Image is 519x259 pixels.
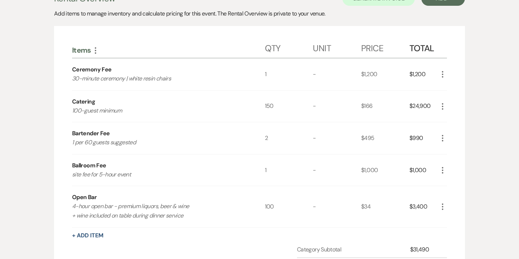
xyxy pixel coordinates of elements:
div: 2 [265,122,313,154]
div: $24,900 [409,91,438,122]
div: Bartender Fee [72,129,110,138]
div: - [313,122,361,154]
div: $495 [361,122,409,154]
div: $31,490 [410,245,438,254]
div: $1,200 [409,58,438,90]
div: - [313,91,361,122]
div: Ballroom Fee [72,161,106,170]
p: site fee for 5-hour event [72,170,245,179]
div: $3,400 [409,186,438,227]
div: Price [361,36,409,58]
button: + Add Item [72,233,103,238]
div: - [313,154,361,186]
div: 1 [265,58,313,90]
p: 100-guest minimum [72,106,245,115]
div: $1,000 [409,154,438,186]
div: $34 [361,186,409,227]
div: $166 [361,91,409,122]
div: 1 [265,154,313,186]
div: Qty [265,36,313,58]
p: 1 per 60 guests suggested [72,138,245,147]
p: 30-minute ceremony | white resin chairs [72,74,245,83]
div: Unit [313,36,361,58]
div: 100 [265,186,313,227]
div: $1,000 [361,154,409,186]
div: Add items to manage inventory and calculate pricing for this event. The Rental Overview is privat... [54,9,465,18]
div: Catering [72,97,95,106]
div: - [313,186,361,227]
div: Open Bar [72,193,97,202]
div: - [313,58,361,90]
div: Items [72,45,265,55]
div: $990 [409,122,438,154]
p: 4-hour open bar - premium liquors, beer & wine + wine included on table during dinner service [72,202,245,220]
div: 150 [265,91,313,122]
div: Category Subtotal [297,245,410,254]
div: $1,200 [361,58,409,90]
div: Ceremony Fee [72,65,111,74]
div: Total [409,36,438,58]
